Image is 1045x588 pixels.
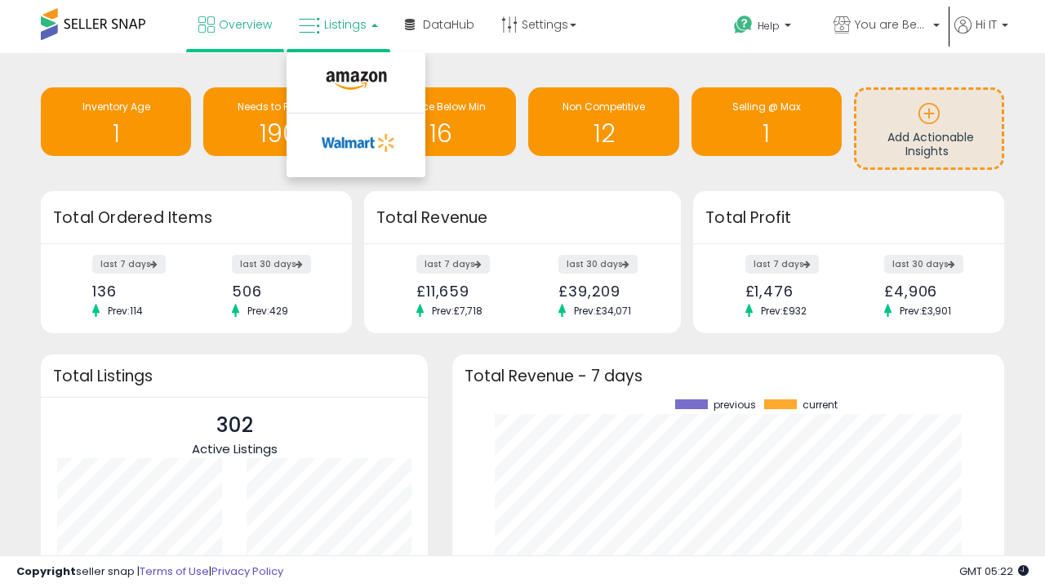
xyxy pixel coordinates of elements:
span: Prev: 114 [100,304,151,318]
span: Active Listings [192,440,278,457]
span: Prev: £3,901 [892,304,959,318]
p: 302 [192,410,278,441]
h3: Total Listings [53,370,416,382]
span: Needs to Reprice [238,100,320,114]
h1: 16 [374,120,508,147]
span: 2025-10-14 05:22 GMT [959,563,1029,579]
div: seller snap | | [16,564,283,580]
div: 506 [232,283,323,300]
div: £11,659 [416,283,510,300]
label: last 7 days [416,255,490,274]
label: last 7 days [745,255,819,274]
h3: Total Profit [705,207,992,229]
i: Get Help [733,15,754,35]
div: £1,476 [745,283,837,300]
span: Help [758,19,780,33]
span: Hi IT [976,16,997,33]
h3: Total Revenue - 7 days [465,370,992,382]
span: previous [714,399,756,411]
h1: 1 [700,120,834,147]
a: BB Price Below Min 16 [366,87,516,156]
a: Non Competitive 12 [528,87,678,156]
span: current [803,399,838,411]
a: Add Actionable Insights [856,90,1002,167]
span: You are Beautiful ([GEOGRAPHIC_DATA]) [855,16,928,33]
label: last 30 days [232,255,311,274]
div: 136 [92,283,184,300]
a: Hi IT [954,16,1008,53]
label: last 30 days [558,255,638,274]
a: Needs to Reprice 190 [203,87,354,156]
span: Overview [219,16,272,33]
a: Terms of Use [140,563,209,579]
a: Selling @ Max 1 [691,87,842,156]
span: Selling @ Max [732,100,801,114]
span: Prev: £932 [753,304,815,318]
div: £4,906 [884,283,976,300]
span: Prev: 429 [239,304,296,318]
label: last 30 days [884,255,963,274]
h1: 1 [49,120,183,147]
h1: 190 [211,120,345,147]
span: Non Competitive [563,100,645,114]
a: Help [721,2,819,53]
h1: 12 [536,120,670,147]
label: last 7 days [92,255,166,274]
h3: Total Revenue [376,207,669,229]
span: Prev: £7,718 [424,304,491,318]
span: Listings [324,16,367,33]
span: Add Actionable Insights [887,129,974,160]
span: Prev: £34,071 [566,304,639,318]
a: Inventory Age 1 [41,87,191,156]
h3: Total Ordered Items [53,207,340,229]
span: BB Price Below Min [396,100,486,114]
span: Inventory Age [82,100,150,114]
strong: Copyright [16,563,76,579]
a: Privacy Policy [211,563,283,579]
span: DataHub [423,16,474,33]
div: £39,209 [558,283,652,300]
